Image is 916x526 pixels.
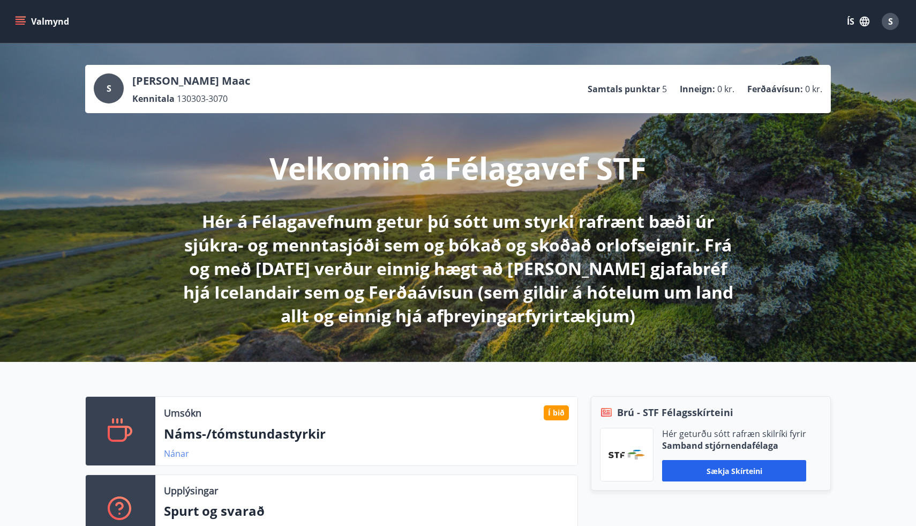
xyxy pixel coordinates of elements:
p: [PERSON_NAME] Maac [132,73,250,88]
span: 5 [662,83,667,95]
button: Sækja skírteini [662,460,806,481]
p: Inneign : [680,83,715,95]
span: S [888,16,893,27]
span: 0 kr. [717,83,734,95]
button: ÍS [841,12,875,31]
div: Í bið [544,405,569,420]
span: 130303-3070 [177,93,228,105]
button: menu [13,12,73,31]
p: Samband stjórnendafélaga [662,440,806,451]
p: Spurt og svarað [164,502,569,520]
p: Hér á Félagavefnum getur þú sótt um styrki rafrænt bæði úr sjúkra- og menntasjóði sem og bókað og... [175,210,741,328]
p: Velkomin á Félagavef STF [269,147,647,188]
p: Náms-/tómstundastyrkir [164,425,569,443]
p: Hér geturðu sótt rafræn skilríki fyrir [662,428,806,440]
span: 0 kr. [805,83,822,95]
p: Samtals punktar [588,83,660,95]
span: S [107,83,111,94]
p: Umsókn [164,406,201,420]
button: S [877,9,903,34]
p: Upplýsingar [164,484,218,498]
a: Nánar [164,448,189,460]
p: Kennitala [132,93,175,105]
img: vjCaq2fThgY3EUYqSgpjEiBg6WP39ov69hlhuPVN.png [609,450,645,460]
span: Brú - STF Félagsskírteini [617,405,733,419]
p: Ferðaávísun : [747,83,803,95]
